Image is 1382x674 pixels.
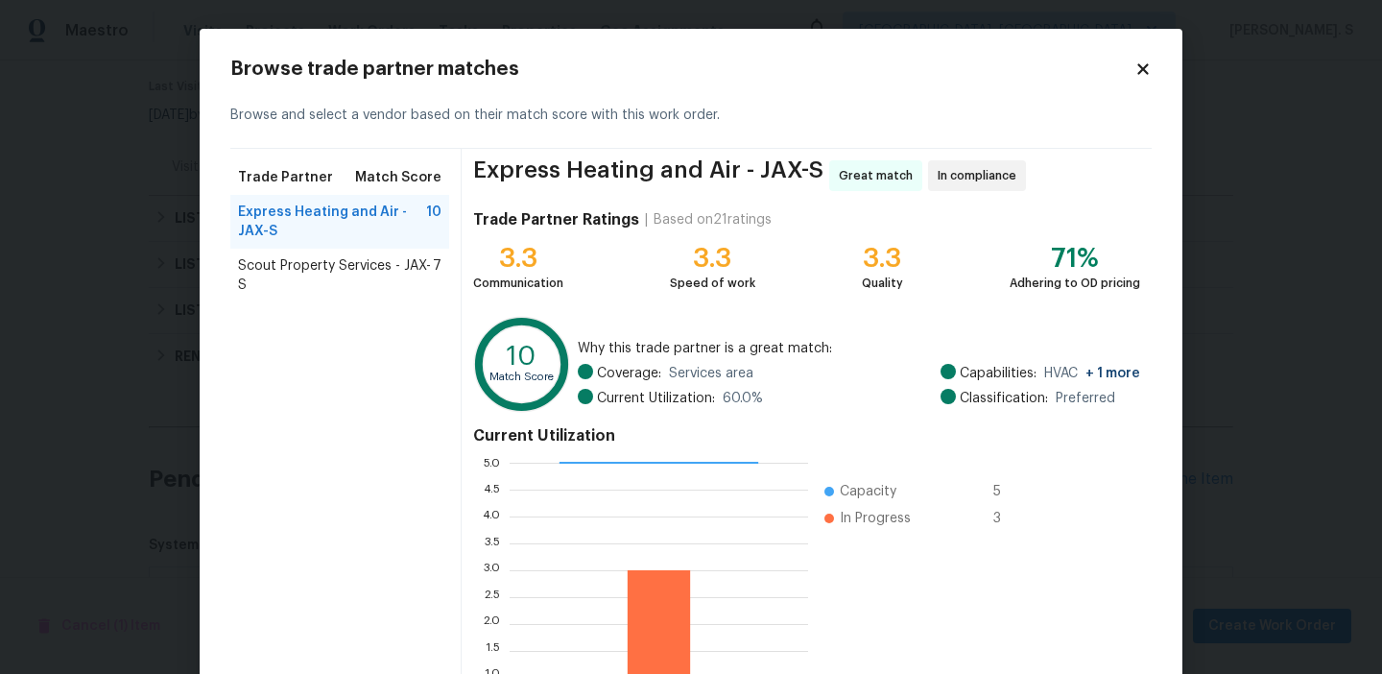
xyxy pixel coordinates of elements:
div: | [639,210,654,229]
text: 4.0 [482,511,500,522]
div: Based on 21 ratings [654,210,772,229]
div: Browse and select a vendor based on their match score with this work order. [230,83,1152,149]
span: Trade Partner [238,168,333,187]
span: Preferred [1056,389,1115,408]
span: HVAC [1044,364,1140,383]
div: Adhering to OD pricing [1010,274,1140,293]
text: 4.5 [483,484,500,495]
text: 1.5 [486,645,500,657]
span: 7 [433,256,441,295]
text: 5.0 [483,457,500,469]
h4: Trade Partner Ratings [473,210,639,229]
span: Match Score [355,168,441,187]
span: 10 [426,203,441,241]
span: Express Heating and Air - JAX-S [238,203,426,241]
span: Classification: [960,389,1048,408]
div: 71% [1010,249,1140,268]
span: In Progress [840,509,911,528]
span: Capabilities: [960,364,1036,383]
span: Express Heating and Air - JAX-S [473,160,823,191]
text: 2.0 [483,618,500,630]
span: Services area [669,364,753,383]
span: Coverage: [597,364,661,383]
span: In compliance [938,166,1024,185]
span: 5 [993,482,1024,501]
h4: Current Utilization [473,426,1140,445]
span: 60.0 % [723,389,763,408]
text: 2.5 [484,591,500,603]
div: 3.3 [862,249,903,268]
span: Scout Property Services - JAX-S [238,256,433,295]
span: + 1 more [1085,367,1140,380]
span: Why this trade partner is a great match: [578,339,1140,358]
h2: Browse trade partner matches [230,60,1134,79]
text: 3.5 [484,538,500,549]
span: Capacity [840,482,896,501]
div: Communication [473,274,563,293]
div: 3.3 [473,249,563,268]
div: 3.3 [670,249,755,268]
div: Speed of work [670,274,755,293]
text: 10 [507,343,536,370]
span: 3 [993,509,1024,528]
text: Match Score [489,372,554,382]
span: Great match [839,166,920,185]
text: 3.0 [483,565,500,576]
div: Quality [862,274,903,293]
span: Current Utilization: [597,389,715,408]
